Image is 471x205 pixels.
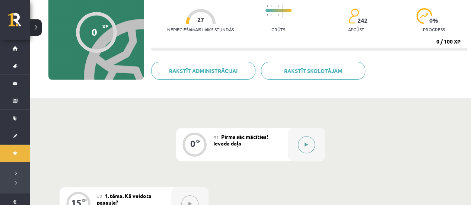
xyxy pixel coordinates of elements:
span: 27 [197,16,204,23]
span: Pirms sāc mācīties! Ievada daļa [213,133,268,147]
a: Rīgas 1. Tālmācības vidusskola [8,13,30,32]
p: Grūts [271,27,285,32]
img: icon-progress-161ccf0a02000e728c5f80fcf4c31c7af3da0e1684b2b1d7c360e028c24a22f1.svg [416,8,432,24]
div: XP [82,198,87,202]
img: icon-short-line-57e1e144782c952c97e751825c79c345078a6d821885a25fce030b3d8c18986b.svg [289,14,290,16]
img: icon-short-line-57e1e144782c952c97e751825c79c345078a6d821885a25fce030b3d8c18986b.svg [286,14,286,16]
span: 242 [357,17,367,24]
img: icon-short-line-57e1e144782c952c97e751825c79c345078a6d821885a25fce030b3d8c18986b.svg [286,5,286,7]
div: 0 [92,26,97,38]
img: icon-short-line-57e1e144782c952c97e751825c79c345078a6d821885a25fce030b3d8c18986b.svg [271,14,271,16]
img: icon-short-line-57e1e144782c952c97e751825c79c345078a6d821885a25fce030b3d8c18986b.svg [271,5,271,7]
img: icon-short-line-57e1e144782c952c97e751825c79c345078a6d821885a25fce030b3d8c18986b.svg [278,14,279,16]
img: icon-short-line-57e1e144782c952c97e751825c79c345078a6d821885a25fce030b3d8c18986b.svg [289,5,290,7]
img: students-c634bb4e5e11cddfef0936a35e636f08e4e9abd3cc4e673bd6f9a4125e45ecb1.svg [348,8,359,24]
span: #2 [97,193,102,199]
a: Rakstīt skolotājam [261,62,365,80]
div: XP [195,139,201,143]
img: icon-short-line-57e1e144782c952c97e751825c79c345078a6d821885a25fce030b3d8c18986b.svg [274,5,275,7]
a: Rakstīt administrācijai [151,62,255,80]
span: 0 % [429,17,439,24]
p: apgūst [348,27,364,32]
p: progress [423,27,445,32]
span: XP [102,24,108,29]
img: icon-short-line-57e1e144782c952c97e751825c79c345078a6d821885a25fce030b3d8c18986b.svg [278,5,279,7]
img: icon-short-line-57e1e144782c952c97e751825c79c345078a6d821885a25fce030b3d8c18986b.svg [274,14,275,16]
span: #1 [213,134,219,140]
div: 0 [190,140,195,147]
p: Nepieciešamais laiks stundās [167,27,234,32]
